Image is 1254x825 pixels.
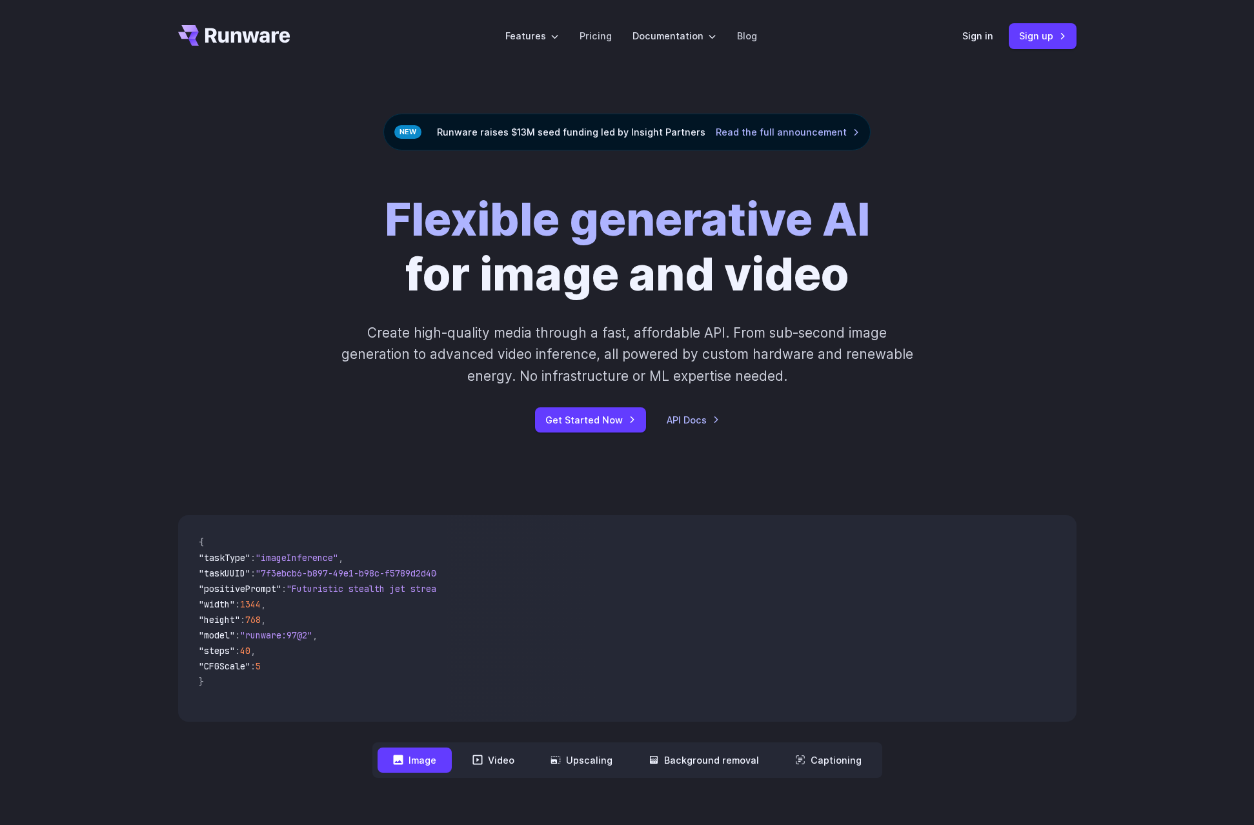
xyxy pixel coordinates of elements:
[667,412,720,427] a: API Docs
[535,407,646,433] a: Get Started Now
[235,629,240,641] span: :
[716,125,860,139] a: Read the full announcement
[199,598,235,610] span: "width"
[199,552,250,564] span: "taskType"
[250,660,256,672] span: :
[261,614,266,626] span: ,
[378,748,452,773] button: Image
[235,645,240,657] span: :
[250,645,256,657] span: ,
[737,28,757,43] a: Blog
[287,583,756,595] span: "Futuristic stealth jet streaking through a neon-lit cityscape with glowing purple exhaust"
[199,645,235,657] span: "steps"
[199,536,204,548] span: {
[178,25,290,46] a: Go to /
[256,567,452,579] span: "7f3ebcb6-b897-49e1-b98c-f5789d2d40d7"
[261,598,266,610] span: ,
[240,645,250,657] span: 40
[633,748,774,773] button: Background removal
[256,660,261,672] span: 5
[457,748,530,773] button: Video
[199,660,250,672] span: "CFGScale"
[240,614,245,626] span: :
[312,629,318,641] span: ,
[383,114,871,150] div: Runware raises $13M seed funding led by Insight Partners
[250,567,256,579] span: :
[962,28,993,43] a: Sign in
[256,552,338,564] span: "imageInference"
[281,583,287,595] span: :
[535,748,628,773] button: Upscaling
[339,322,915,387] p: Create high-quality media through a fast, affordable API. From sub-second image generation to adv...
[580,28,612,43] a: Pricing
[199,583,281,595] span: "positivePrompt"
[1009,23,1077,48] a: Sign up
[199,629,235,641] span: "model"
[199,614,240,626] span: "height"
[199,567,250,579] span: "taskUUID"
[199,676,204,687] span: }
[235,598,240,610] span: :
[632,28,716,43] label: Documentation
[240,598,261,610] span: 1344
[245,614,261,626] span: 768
[385,191,870,247] strong: Flexible generative AI
[780,748,877,773] button: Captioning
[240,629,312,641] span: "runware:97@2"
[338,552,343,564] span: ,
[250,552,256,564] span: :
[505,28,559,43] label: Features
[385,192,870,301] h1: for image and video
